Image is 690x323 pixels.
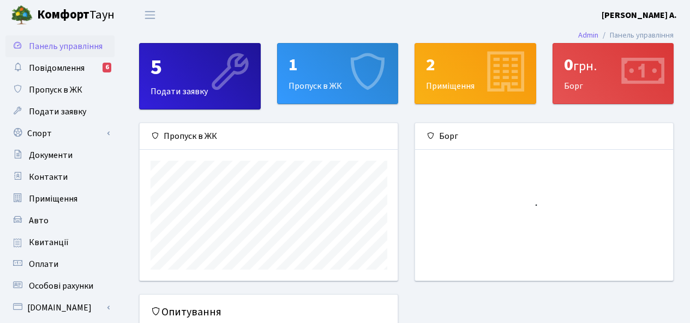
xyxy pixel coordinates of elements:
[602,9,677,22] a: [PERSON_NAME] А.
[29,84,82,96] span: Пропуск в ЖК
[29,215,49,227] span: Авто
[37,6,89,23] b: Комфорт
[5,123,115,144] a: Спорт
[29,171,68,183] span: Контакти
[139,43,261,109] a: 5Подати заявку
[140,123,398,150] div: Пропуск в ЖК
[5,231,115,253] a: Квитанції
[562,24,690,47] nav: breadcrumb
[278,44,398,103] div: Пропуск в ЖК
[11,4,33,26] img: logo.png
[602,9,677,21] b: [PERSON_NAME] А.
[140,44,260,109] div: Подати заявку
[29,149,73,161] span: Документи
[277,43,399,104] a: 1Пропуск в ЖК
[564,54,663,75] div: 0
[5,101,115,123] a: Подати заявку
[29,62,85,74] span: Повідомлення
[103,63,111,72] div: 6
[29,193,77,205] span: Приміщення
[598,29,674,41] li: Панель управління
[5,144,115,166] a: Документи
[415,43,536,104] a: 2Приміщення
[5,188,115,210] a: Приміщення
[415,44,536,103] div: Приміщення
[578,29,598,41] a: Admin
[5,57,115,79] a: Повідомлення6
[5,35,115,57] a: Панель управління
[29,258,58,270] span: Оплати
[5,297,115,319] a: [DOMAIN_NAME]
[5,275,115,297] a: Особові рахунки
[415,123,673,150] div: Борг
[289,54,387,75] div: 1
[37,6,115,25] span: Таун
[29,236,69,248] span: Квитанції
[136,6,164,24] button: Переключити навігацію
[5,253,115,275] a: Оплати
[5,166,115,188] a: Контакти
[553,44,674,103] div: Борг
[29,280,93,292] span: Особові рахунки
[151,306,387,319] h5: Опитування
[151,54,249,81] div: 5
[573,57,597,76] span: грн.
[5,210,115,231] a: Авто
[29,106,86,118] span: Подати заявку
[426,54,525,75] div: 2
[29,40,103,52] span: Панель управління
[5,79,115,101] a: Пропуск в ЖК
